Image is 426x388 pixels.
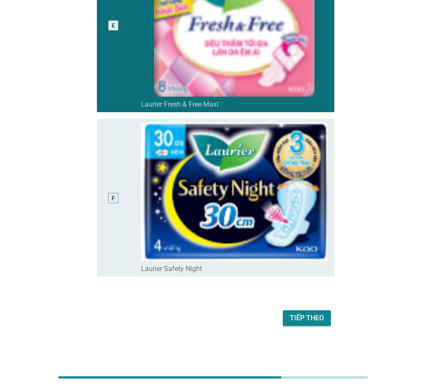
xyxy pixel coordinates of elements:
[141,100,218,109] label: Laurier Fresh & Free Maxi
[283,310,331,326] button: Tiếp theo
[290,313,324,323] div: Tiếp theo
[112,193,115,202] div: F
[141,123,327,261] img: a9a52d3e-c1d0-489c-bb7e-55d77776a601-image88.png
[141,265,202,273] label: Laurier Safety Night
[112,21,115,30] div: E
